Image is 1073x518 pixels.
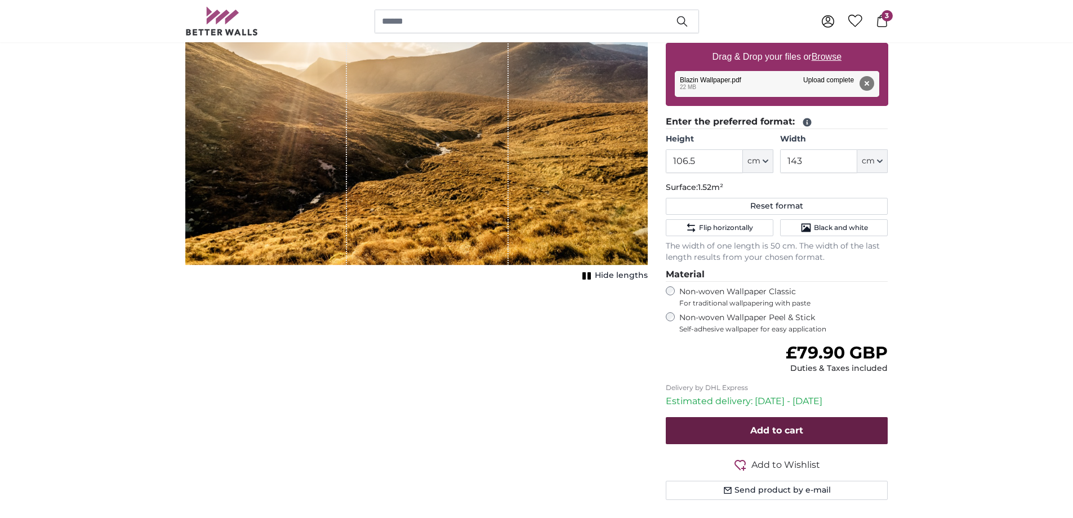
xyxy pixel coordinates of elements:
label: Height [666,134,773,145]
div: Duties & Taxes included [786,363,888,374]
legend: Enter the preferred format: [666,115,888,129]
button: Add to Wishlist [666,458,888,472]
button: Add to cart [666,417,888,444]
span: £79.90 GBP [786,342,888,363]
span: 1.52m² [698,182,723,192]
p: Delivery by DHL Express [666,383,888,392]
span: Self-adhesive wallpaper for easy application [679,325,888,334]
span: Hide lengths [595,270,648,281]
label: Drag & Drop your files or [707,46,845,68]
button: Hide lengths [579,268,648,284]
button: Black and white [780,219,888,236]
span: Add to Wishlist [751,458,820,472]
span: 3 [881,10,893,21]
legend: Material [666,268,888,282]
p: The width of one length is 50 cm. The width of the last length results from your chosen format. [666,241,888,263]
button: cm [857,149,888,173]
label: Non-woven Wallpaper Peel & Stick [679,312,888,334]
p: Estimated delivery: [DATE] - [DATE] [666,395,888,408]
p: Surface: [666,182,888,193]
span: Add to cart [750,425,803,436]
span: Black and white [814,223,868,232]
span: cm [747,156,760,167]
span: For traditional wallpapering with paste [679,299,888,308]
span: cm [862,156,875,167]
button: cm [743,149,773,173]
label: Width [780,134,888,145]
button: Send product by e-mail [666,481,888,500]
u: Browse [812,52,842,61]
span: Flip horizontally [699,223,753,232]
img: Betterwalls [185,7,259,36]
button: Reset format [666,198,888,215]
button: Flip horizontally [666,219,773,236]
label: Non-woven Wallpaper Classic [679,286,888,308]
